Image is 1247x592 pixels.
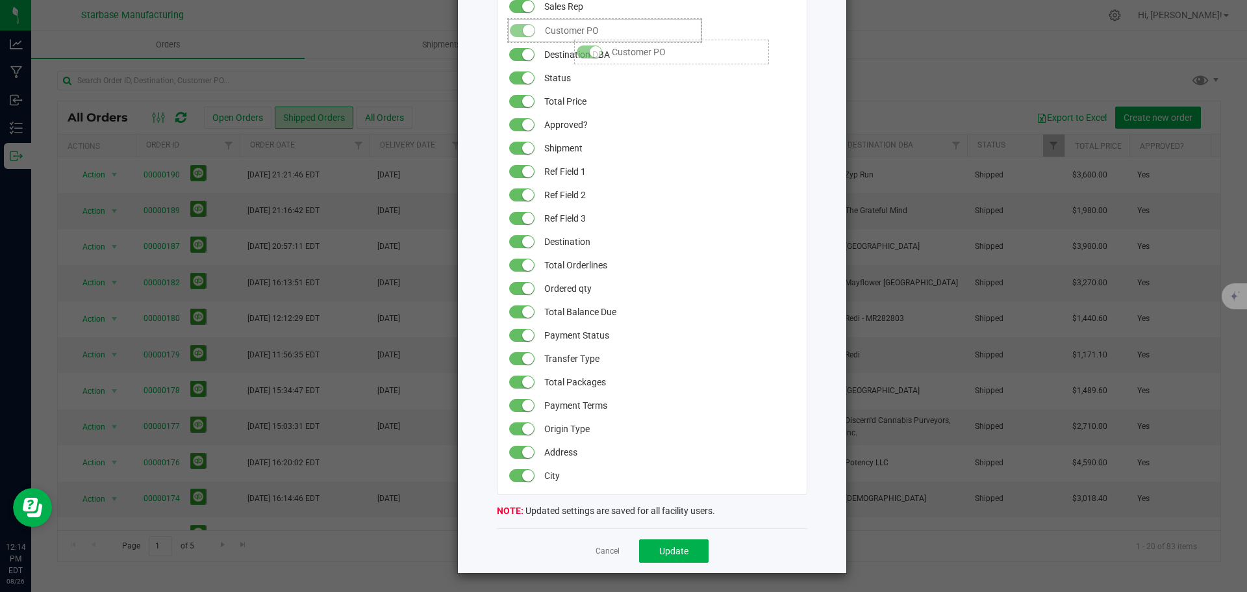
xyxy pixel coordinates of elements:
span: Customer PO [545,19,698,42]
span: Ordered qty [544,277,793,300]
span: Status [544,66,793,90]
span: Ref Field 3 [544,207,793,230]
span: Total Price [544,90,793,113]
span: City [544,464,793,487]
span: Total Orderlines [544,253,793,277]
span: Ref Field 1 [544,160,793,183]
span: Destination [544,230,793,253]
span: Address [544,441,793,464]
iframe: Resource center [13,488,52,527]
span: Approved? [544,113,793,136]
span: Total Packages [544,370,793,394]
span: Ref Field 2 [544,183,793,207]
span: Transfer Type [544,347,793,370]
span: Payment Status [544,324,793,347]
span: Updated settings are saved for all facility users. [497,506,715,516]
span: Customer PO [612,40,764,64]
span: Origin Type [544,417,793,441]
span: Shipment [544,136,793,160]
span: Total Balance Due [544,300,793,324]
span: Destination DBA [544,43,793,66]
a: Cancel [596,546,620,557]
button: Update [639,539,709,563]
span: Update [659,546,688,556]
span: Payment Terms [544,394,793,417]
